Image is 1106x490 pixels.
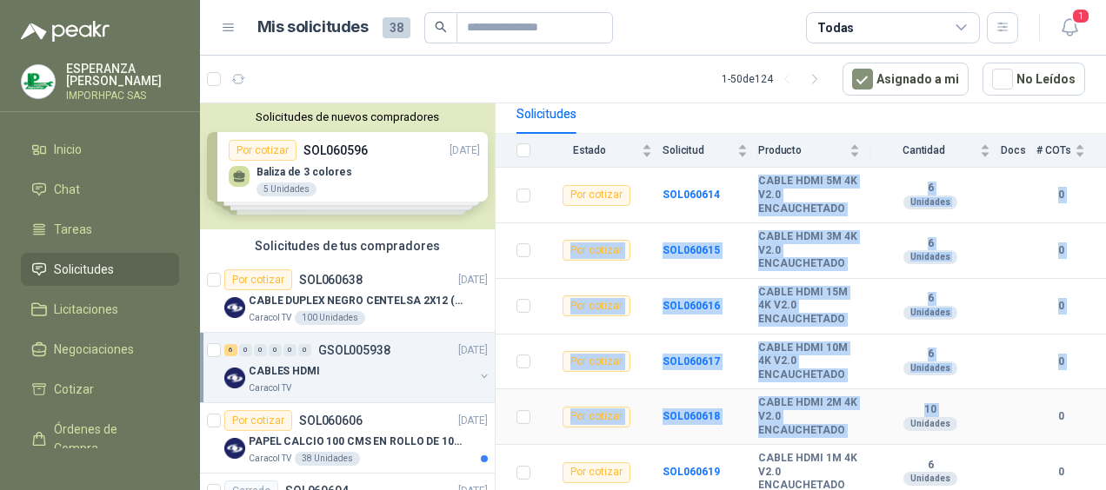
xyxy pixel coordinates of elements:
[21,373,179,406] a: Cotizar
[758,175,860,215] b: CABLE HDMI 5M 4K V2.0 ENCAUCHETADO
[54,140,82,159] span: Inicio
[21,133,179,166] a: Inicio
[903,361,957,375] div: Unidades
[663,300,720,312] a: SOL060616
[299,414,363,427] p: SOL060606
[54,300,118,319] span: Licitaciones
[983,63,1085,96] button: No Leídos
[1036,298,1085,315] b: 0
[200,262,495,333] a: Por cotizarSOL060638[DATE] Company LogoCABLE DUPLEX NEGRO CENTELSA 2X12 (COLOR NEGRO)Caracol TV10...
[249,311,291,325] p: Caracol TV
[54,180,80,199] span: Chat
[563,351,630,372] div: Por cotizar
[21,21,110,42] img: Logo peakr
[283,344,296,356] div: 0
[224,438,245,459] img: Company Logo
[663,244,720,256] a: SOL060615
[435,21,447,33] span: search
[758,341,860,382] b: CABLE HDMI 10M 4K V2.0 ENCAUCHETADO
[21,293,179,326] a: Licitaciones
[1036,408,1085,425] b: 0
[249,434,465,450] p: PAPEL CALCIO 100 CMS EN ROLLO DE 100 GR
[383,17,410,38] span: 38
[541,134,663,168] th: Estado
[298,344,311,356] div: 0
[1036,144,1071,156] span: # COTs
[239,344,252,356] div: 0
[207,110,488,123] button: Solicitudes de nuevos compradores
[870,459,990,473] b: 6
[870,144,976,156] span: Cantidad
[563,185,630,206] div: Por cotizar
[21,213,179,246] a: Tareas
[758,144,846,156] span: Producto
[722,65,829,93] div: 1 - 50 de 124
[458,342,488,359] p: [DATE]
[295,311,365,325] div: 100 Unidades
[54,260,114,279] span: Solicitudes
[249,363,320,380] p: CABLES HDMI
[870,348,990,361] b: 6
[224,344,237,356] div: 6
[1001,134,1036,168] th: Docs
[269,344,282,356] div: 0
[299,274,363,286] p: SOL060638
[663,144,734,156] span: Solicitud
[663,410,720,422] a: SOL060618
[249,452,291,466] p: Caracol TV
[903,306,957,320] div: Unidades
[663,466,720,478] a: SOL060619
[249,293,465,309] p: CABLE DUPLEX NEGRO CENTELSA 2X12 (COLOR NEGRO)
[663,134,758,168] th: Solicitud
[758,230,860,271] b: CABLE HDMI 3M 4K V2.0 ENCAUCHETADO
[458,413,488,429] p: [DATE]
[903,195,957,209] div: Unidades
[870,292,990,306] b: 6
[758,286,860,327] b: CABLE HDMI 15M 4K V2.0 ENCAUCHETADO
[541,144,638,156] span: Estado
[563,240,630,261] div: Por cotizar
[843,63,969,96] button: Asignado a mi
[66,63,179,87] p: ESPERANZA [PERSON_NAME]
[295,452,360,466] div: 38 Unidades
[224,297,245,318] img: Company Logo
[758,134,870,168] th: Producto
[663,355,720,367] a: SOL060617
[66,90,179,101] p: IMPORHPAC SAS
[516,104,576,123] div: Solicitudes
[224,367,245,388] img: Company Logo
[870,403,990,417] b: 10
[758,396,860,437] b: CABLE HDMI 2M 4K V2.0 ENCAUCHETADO
[54,220,92,239] span: Tareas
[903,417,957,431] div: Unidades
[21,413,179,465] a: Órdenes de Compra
[22,65,55,98] img: Company Logo
[200,229,495,262] div: Solicitudes de tus compradores
[54,340,134,359] span: Negociaciones
[870,182,990,195] b: 6
[458,272,488,288] p: [DATE]
[563,407,630,427] div: Por cotizar
[1071,8,1090,24] span: 1
[817,18,854,37] div: Todas
[903,472,957,486] div: Unidades
[21,333,179,366] a: Negociaciones
[21,173,179,206] a: Chat
[903,250,957,264] div: Unidades
[224,410,292,431] div: Por cotizar
[249,381,291,395] p: Caracol TV
[870,134,1001,168] th: Cantidad
[663,189,720,201] a: SOL060614
[1036,242,1085,259] b: 0
[563,295,630,316] div: Por cotizar
[254,344,267,356] div: 0
[200,103,495,229] div: Solicitudes de nuevos compradoresPor cotizarSOL060596[DATE] Baliza de 3 colores5 UnidadesPor coti...
[870,237,990,251] b: 6
[257,15,369,40] h1: Mis solicitudes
